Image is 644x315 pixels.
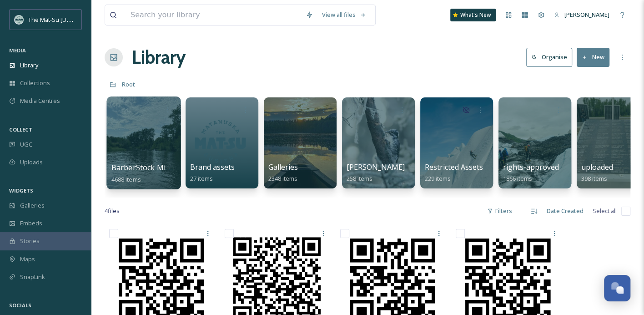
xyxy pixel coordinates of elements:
span: WIDGETS [9,187,33,194]
span: uploaded [581,162,613,172]
span: Media Centres [20,97,60,105]
a: View all files [317,6,371,24]
span: Galleries [20,201,45,210]
span: Restricted Assets [425,162,483,172]
span: 27 items [190,174,213,183]
span: 398 items [581,174,607,183]
span: Brand assets [190,162,235,172]
div: Date Created [542,202,588,220]
span: SOCIALS [9,302,31,309]
span: [PERSON_NAME] [347,162,405,172]
a: uploaded398 items [581,163,613,183]
a: Brand assets27 items [190,163,235,183]
a: [PERSON_NAME] [549,6,614,24]
span: 2348 items [268,174,297,183]
a: Restricted Assets229 items [425,163,483,183]
span: Root [122,80,135,88]
span: BarberStock Migration [111,163,191,173]
a: [PERSON_NAME]258 items [347,163,405,183]
a: Library [132,44,186,71]
a: BarberStock Migration4688 items [111,163,191,183]
a: Root [122,79,135,90]
span: Uploads [20,158,43,167]
span: The Mat-Su [US_STATE] [28,15,91,24]
span: SnapLink [20,273,45,281]
button: Organise [526,48,572,66]
span: Embeds [20,219,42,228]
span: [PERSON_NAME] [564,10,609,19]
span: Collections [20,79,50,87]
span: Stories [20,237,40,245]
button: Open Chat [604,275,630,301]
span: COLLECT [9,126,32,133]
a: rights-approved1866 items [503,163,559,183]
a: What's New [450,9,496,21]
span: UGC [20,140,32,149]
span: 229 items [425,174,451,183]
span: MEDIA [9,47,26,54]
span: Select all [593,207,617,215]
span: rights-approved [503,162,559,172]
span: 4688 items [111,175,141,183]
a: Galleries2348 items [268,163,298,183]
input: Search your library [126,5,301,25]
span: 4 file s [105,207,120,215]
img: Social_thumbnail.png [15,15,24,24]
span: Library [20,61,38,70]
span: 1866 items [503,174,532,183]
span: 258 items [347,174,372,183]
div: Filters [483,202,517,220]
span: Maps [20,255,35,264]
button: New [577,48,609,66]
span: Galleries [268,162,298,172]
